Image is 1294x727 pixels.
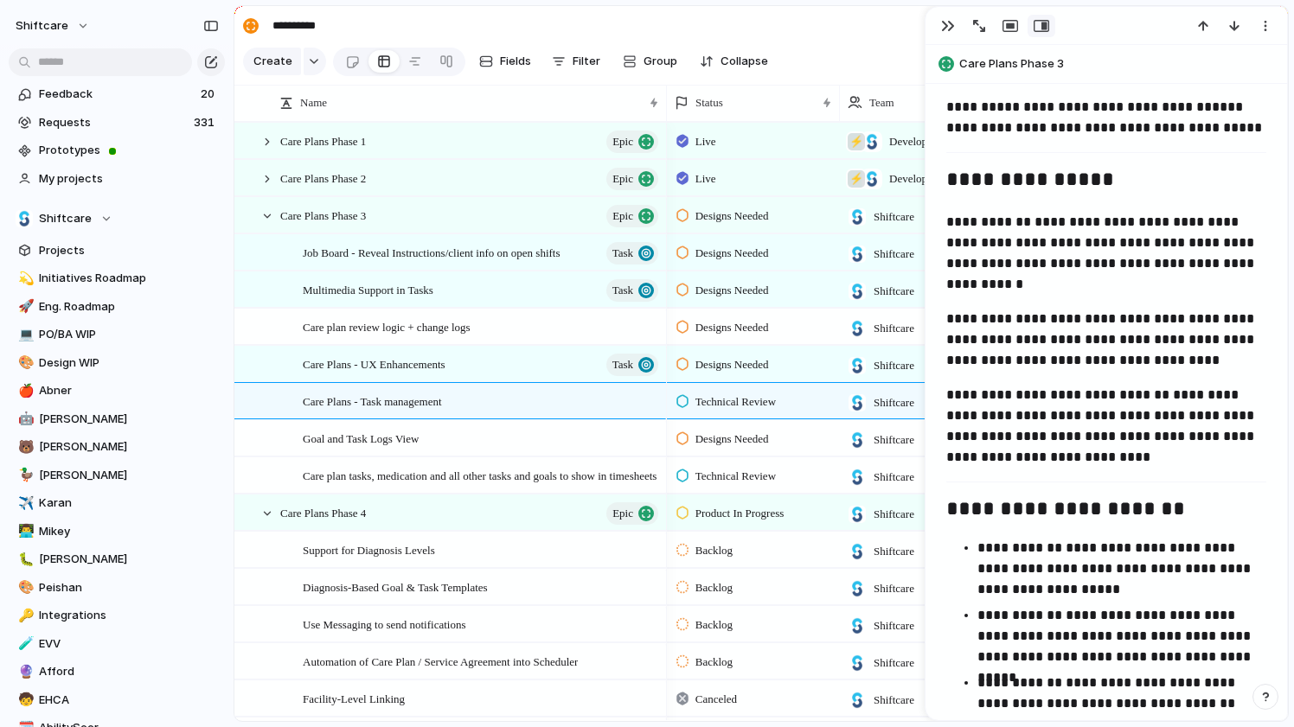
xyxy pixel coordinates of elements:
span: Initiatives Roadmap [39,270,219,287]
span: Eng. Roadmap [39,298,219,316]
div: 🔑 [18,606,30,626]
a: 🔑Integrations [9,603,225,628]
div: 🔮 [18,662,30,682]
div: 🤖 [18,409,30,429]
div: 🎨 [18,353,30,373]
span: 331 [194,114,218,131]
button: 🐻 [16,438,33,456]
span: Create [253,53,292,70]
div: 🧪 [18,634,30,654]
span: Designs Needed [695,207,769,225]
a: 💫Initiatives Roadmap [9,265,225,291]
button: 🤖 [16,411,33,428]
button: 💻 [16,326,33,343]
button: Task [606,354,658,376]
span: Care Plans - UX Enhancements [303,354,445,373]
span: Shiftcare [874,469,914,486]
span: Shiftcare [874,692,914,709]
span: Automation of Care Plan / Service Agreement into Scheduler [303,651,578,671]
span: Status [695,94,723,112]
button: Fields [472,48,538,75]
div: 🍎 [18,381,30,401]
a: Requests331 [9,110,225,136]
button: Epic [606,502,658,525]
span: Shiftcare [874,543,914,560]
span: Peishan [39,579,219,596]
span: Shiftcare [874,246,914,263]
span: Shiftcare [874,208,914,226]
a: Feedback20 [9,81,225,107]
span: Job Board - Reveal Instructions/client info on open shifts [303,242,561,262]
div: ⚡ [848,133,865,150]
button: 🎨 [16,354,33,372]
span: EVV [39,635,219,653]
span: Task [612,241,633,265]
span: Shiftcare [874,506,914,523]
span: Task [612,278,633,303]
span: Product In Progress [695,505,785,522]
span: Care plan review logic + change logs [303,316,471,336]
span: EHCA [39,692,219,709]
span: Abner [39,382,219,399]
span: Backlog [695,542,733,559]
button: Epic [606,168,658,190]
span: Care Plans - Task management [303,391,442,411]
span: My projects [39,170,219,188]
button: 🎨 [16,579,33,596]
span: Diagnosis-Based Goal & Task Templates [303,577,488,596]
a: ✈️Karan [9,490,225,516]
span: shiftcare [16,17,68,35]
button: Create [243,48,301,75]
button: 💫 [16,270,33,287]
span: Epic [612,501,633,526]
span: Team [869,94,894,112]
a: 🎨Design WIP [9,350,225,376]
span: Backlog [695,616,733,634]
span: Backlog [695,579,733,596]
span: Designs Needed [695,282,769,299]
div: 🐻 [18,437,30,457]
div: 👨‍💻 [18,521,30,541]
span: Epic [612,167,633,191]
span: [PERSON_NAME] [39,411,219,428]
a: 🧒EHCA [9,687,225,713]
a: 🦆[PERSON_NAME] [9,462,225,488]
a: My projects [9,166,225,192]
span: Shiftcare [874,357,914,374]
div: 🦆 [18,465,30,485]
span: Care plan tasks, medication and all other tasks and goals to show in timesheets [303,465,657,485]
span: Shiftcare [874,654,914,672]
span: Live [695,133,716,150]
div: ⚡ [848,170,865,188]
span: Facility-Level Linking [303,688,405,708]
span: Integrations [39,607,219,624]
span: Shiftcare [874,283,914,300]
span: Goal and Task Logs View [303,428,419,448]
span: Multimedia Support in Tasks [303,279,433,299]
span: Canceled [695,691,737,708]
span: Mikey [39,523,219,540]
button: Shiftcare [9,206,225,232]
span: Care Plans Phase 2 [280,168,366,188]
div: 🎨Peishan [9,575,225,601]
span: Shiftcare [874,394,914,411]
span: Care Plans Phase 4 [280,502,366,522]
div: 💻 [18,325,30,345]
a: 🤖[PERSON_NAME] [9,406,225,432]
a: 💻PO/BA WIP [9,322,225,348]
span: PO/BA WIP [39,326,219,343]
button: 🔮 [16,663,33,680]
a: 🐛[PERSON_NAME] [9,546,225,572]
span: Use Messaging to send notifications [303,614,465,634]
div: 🚀 [18,297,30,316]
button: shiftcare [8,12,99,40]
a: 🧪EVV [9,631,225,657]
button: 🧒 [16,692,33,709]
